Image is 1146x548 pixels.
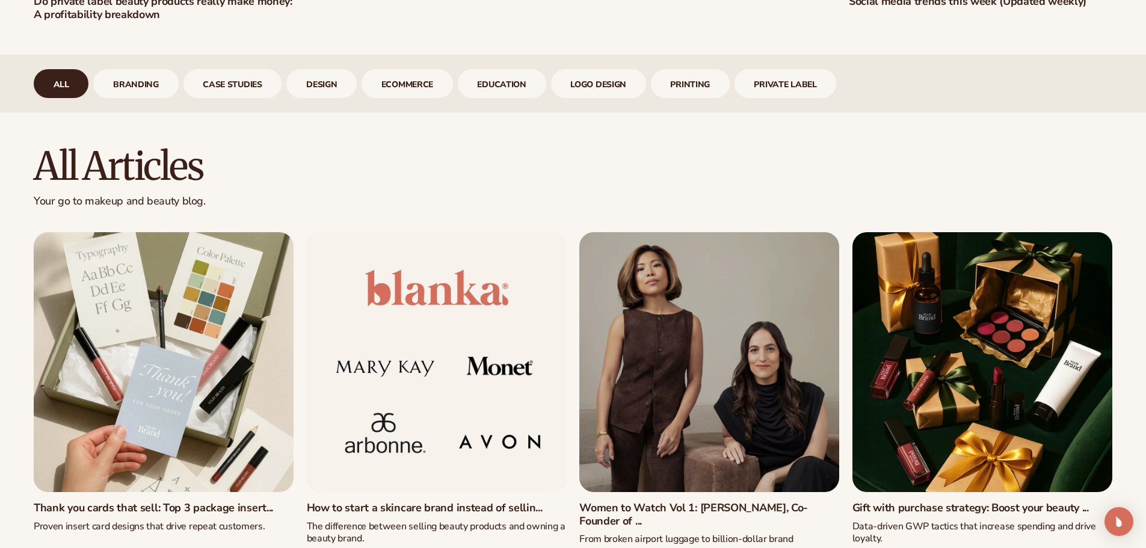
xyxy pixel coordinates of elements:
[458,69,546,98] a: Education
[307,502,567,515] a: How to start a skincare brand instead of sellin...
[651,69,730,98] div: 8 / 9
[34,69,88,98] div: 1 / 9
[286,69,357,98] a: design
[651,69,730,98] a: printing
[579,502,839,528] a: Women to Watch Vol 1: [PERSON_NAME], Co-Founder of ...
[551,69,646,98] div: 7 / 9
[93,69,178,98] a: branding
[362,69,453,98] div: 5 / 9
[34,69,88,98] a: All
[458,69,546,98] div: 6 / 9
[735,69,837,98] a: Private Label
[286,69,357,98] div: 4 / 9
[34,502,294,515] a: Thank you cards that sell: Top 3 package insert...
[362,69,453,98] a: ecommerce
[1104,507,1133,536] div: Open Intercom Messenger
[34,146,1112,186] h2: All articles
[551,69,646,98] a: logo design
[852,502,1112,515] a: Gift with purchase strategy: Boost your beauty ...
[183,69,282,98] div: 3 / 9
[183,69,282,98] a: case studies
[93,69,178,98] div: 2 / 9
[34,194,1112,208] p: Your go to makeup and beauty blog.
[735,69,837,98] div: 9 / 9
